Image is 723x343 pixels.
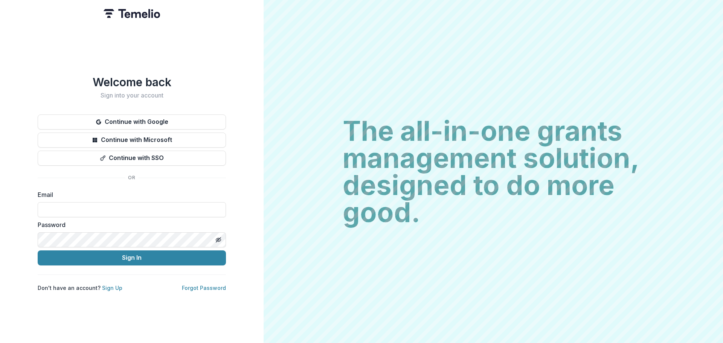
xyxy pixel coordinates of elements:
button: Continue with SSO [38,151,226,166]
label: Password [38,220,221,229]
button: Sign In [38,250,226,265]
h1: Welcome back [38,75,226,89]
h2: Sign into your account [38,92,226,99]
p: Don't have an account? [38,284,122,292]
button: Toggle password visibility [212,234,224,246]
button: Continue with Microsoft [38,133,226,148]
label: Email [38,190,221,199]
a: Sign Up [102,285,122,291]
button: Continue with Google [38,114,226,130]
a: Forgot Password [182,285,226,291]
img: Temelio [104,9,160,18]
